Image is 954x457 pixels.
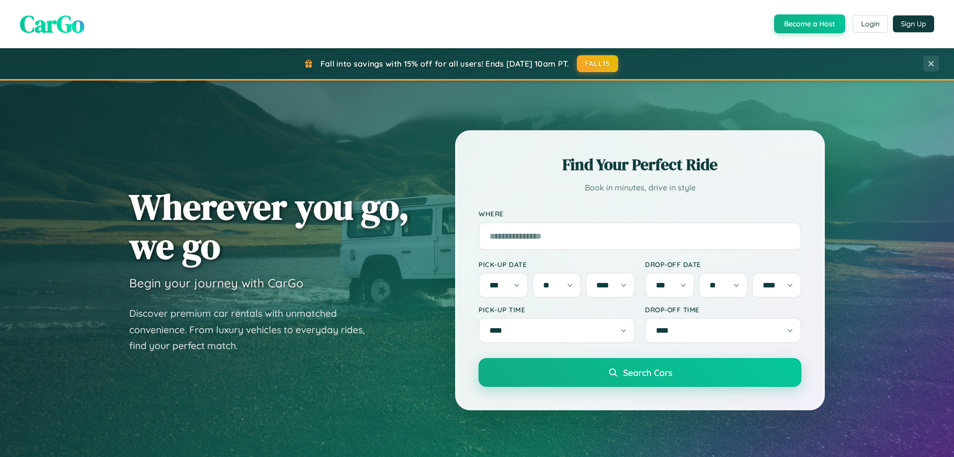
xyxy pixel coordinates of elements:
h1: Wherever you go, we go [129,187,409,266]
button: Become a Host [774,14,845,33]
p: Discover premium car rentals with unmatched convenience. From luxury vehicles to everyday rides, ... [129,305,378,354]
p: Book in minutes, drive in style [478,181,801,195]
button: Sign Up [893,15,934,32]
label: Drop-off Time [645,305,801,314]
label: Pick-up Time [478,305,635,314]
h3: Begin your journey with CarGo [129,275,304,290]
button: Search Cars [478,358,801,387]
label: Drop-off Date [645,260,801,269]
h2: Find Your Perfect Ride [478,154,801,176]
label: Where [478,210,801,218]
button: Login [853,15,888,33]
span: CarGo [20,7,84,40]
span: Fall into savings with 15% off for all users! Ends [DATE] 10am PT. [320,59,569,69]
button: FALL15 [577,55,619,72]
label: Pick-up Date [478,260,635,269]
span: Search Cars [623,367,672,378]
